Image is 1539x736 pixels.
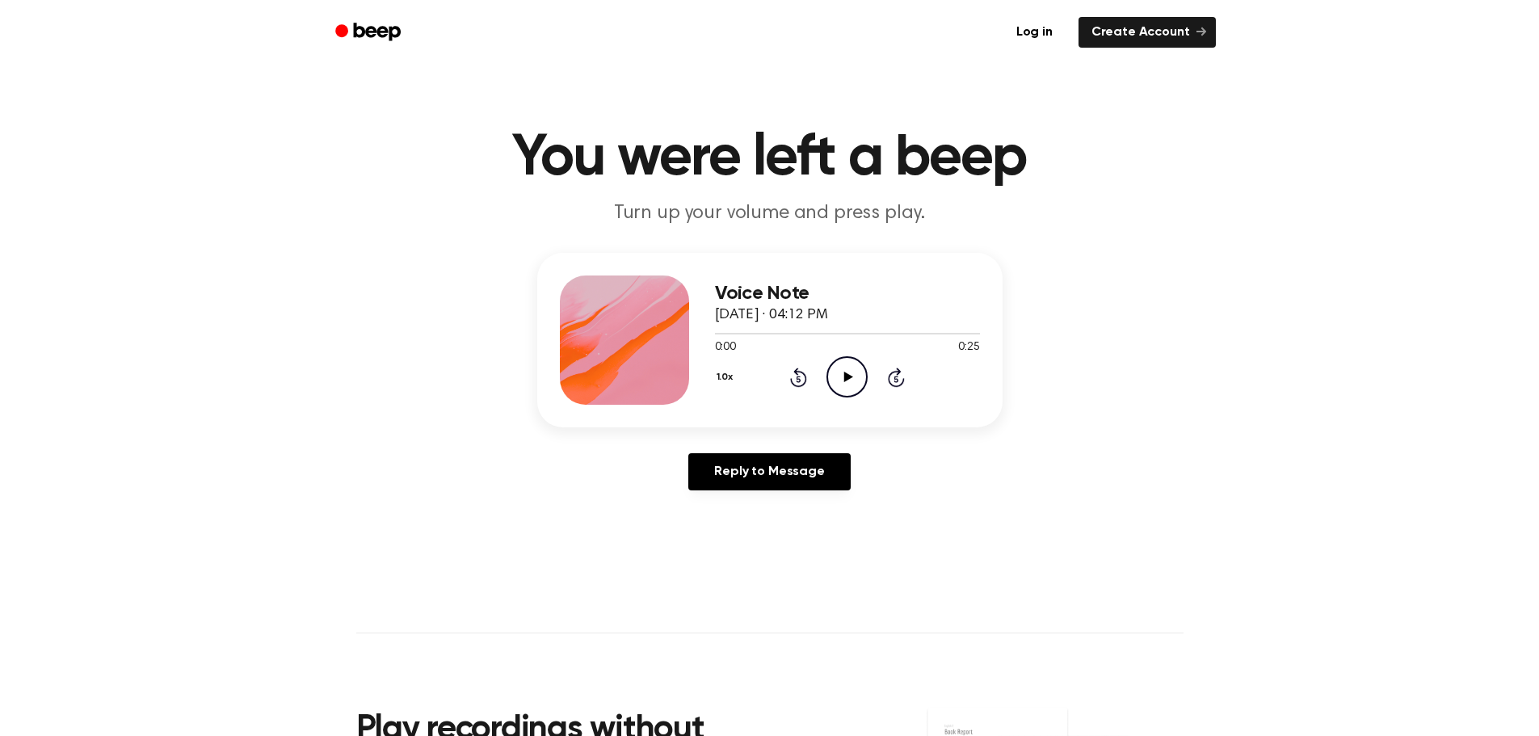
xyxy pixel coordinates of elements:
span: [DATE] · 04:12 PM [715,308,828,322]
h1: You were left a beep [356,129,1184,187]
p: Turn up your volume and press play. [460,200,1080,227]
a: Log in [1000,14,1069,51]
h3: Voice Note [715,283,980,305]
a: Reply to Message [688,453,850,490]
button: 1.0x [715,364,739,391]
span: 0:25 [958,339,979,356]
span: 0:00 [715,339,736,356]
a: Beep [324,17,415,48]
a: Create Account [1079,17,1216,48]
